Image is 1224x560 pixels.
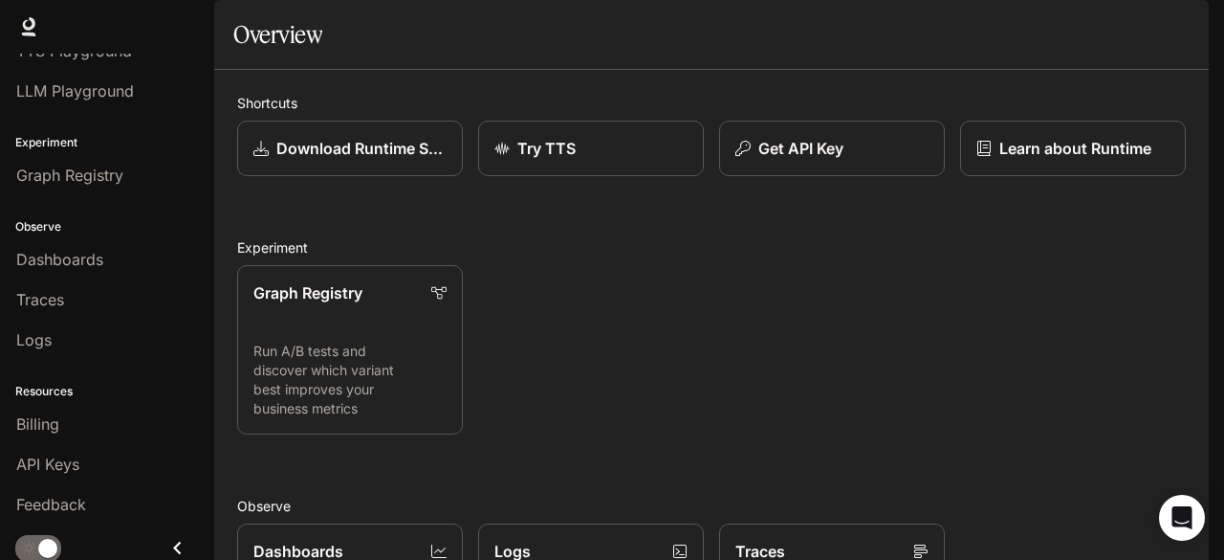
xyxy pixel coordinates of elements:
a: Try TTS [478,121,704,176]
p: Download Runtime SDK [276,137,447,160]
p: Get API Key [758,137,843,160]
p: Graph Registry [253,281,362,304]
div: Open Intercom Messenger [1159,495,1205,541]
a: Download Runtime SDK [237,121,463,176]
p: Learn about Runtime [999,137,1151,160]
a: Graph RegistryRun A/B tests and discover which variant best improves your business metrics [237,265,463,435]
h2: Observe [237,496,1186,516]
h2: Experiment [237,237,1186,258]
p: Run A/B tests and discover which variant best improves your business metrics [253,342,447,418]
a: Learn about Runtime [960,121,1186,176]
h1: Overview [233,15,322,54]
button: Get API Key [719,121,945,176]
p: Try TTS [517,137,576,160]
h2: Shortcuts [237,93,1186,113]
